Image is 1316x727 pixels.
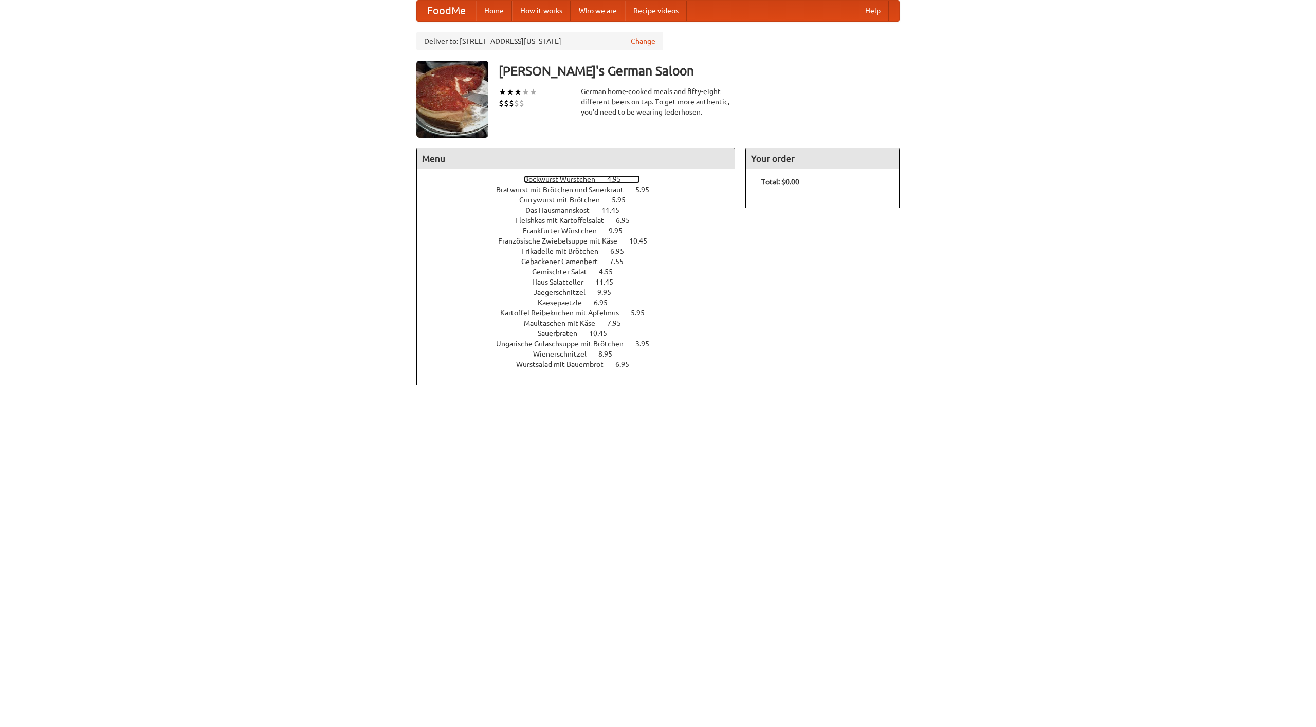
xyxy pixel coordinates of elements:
[476,1,512,21] a: Home
[598,350,623,358] span: 8.95
[524,175,640,183] a: Bockwurst Würstchen 4.95
[629,237,657,245] span: 10.45
[538,329,626,338] a: Sauerbraten 10.45
[857,1,889,21] a: Help
[524,319,606,327] span: Maultaschen mit Käse
[631,36,655,46] a: Change
[496,185,668,194] a: Bratwurst mit Brötchen und Sauerkraut 5.95
[532,268,632,276] a: Gemischter Salat 4.55
[581,86,735,117] div: German home-cooked meals and fifty-eight different beers on tap. To get more authentic, you'd nee...
[499,61,900,81] h3: [PERSON_NAME]'s German Saloon
[516,360,614,368] span: Wurstsalad mit Bauernbrot
[601,206,630,214] span: 11.45
[534,288,630,296] a: Jaegerschnitzel 9.95
[519,98,524,109] li: $
[529,86,537,98] li: ★
[571,1,625,21] a: Who we are
[514,98,519,109] li: $
[496,340,634,348] span: Ungarische Gulaschsuppe mit Brötchen
[521,257,608,266] span: Gebackener Camenbert
[512,1,571,21] a: How it works
[625,1,687,21] a: Recipe videos
[498,237,628,245] span: Französische Zwiebelsuppe mit Käse
[504,98,509,109] li: $
[525,206,600,214] span: Das Hausmannskost
[635,340,660,348] span: 3.95
[615,360,639,368] span: 6.95
[532,268,597,276] span: Gemischter Salat
[516,360,648,368] a: Wurstsalad mit Bauernbrot 6.95
[607,175,631,183] span: 4.95
[509,98,514,109] li: $
[610,247,634,255] span: 6.95
[500,309,629,317] span: Kartoffel Reibekuchen mit Apfelmus
[612,196,636,204] span: 5.95
[524,319,640,327] a: Maultaschen mit Käse 7.95
[523,227,607,235] span: Frankfurter Würstchen
[538,299,592,307] span: Kaesepaetzle
[519,196,645,204] a: Currywurst mit Brötchen 5.95
[616,216,640,225] span: 6.95
[532,278,632,286] a: Haus Salatteller 11.45
[631,309,655,317] span: 5.95
[506,86,514,98] li: ★
[496,185,634,194] span: Bratwurst mit Brötchen und Sauerkraut
[597,288,622,296] span: 9.95
[519,196,610,204] span: Currywurst mit Brötchen
[595,278,624,286] span: 11.45
[524,175,606,183] span: Bockwurst Würstchen
[416,61,488,138] img: angular.jpg
[416,32,663,50] div: Deliver to: [STREET_ADDRESS][US_STATE]
[521,247,609,255] span: Frikadelle mit Brötchen
[599,268,623,276] span: 4.55
[538,299,627,307] a: Kaesepaetzle 6.95
[500,309,664,317] a: Kartoffel Reibekuchen mit Apfelmus 5.95
[525,206,638,214] a: Das Hausmannskost 11.45
[746,148,899,169] h4: Your order
[538,329,588,338] span: Sauerbraten
[499,98,504,109] li: $
[610,257,634,266] span: 7.55
[534,288,596,296] span: Jaegerschnitzel
[589,329,617,338] span: 10.45
[609,227,633,235] span: 9.95
[417,148,735,169] h4: Menu
[522,86,529,98] li: ★
[532,278,594,286] span: Haus Salatteller
[496,340,668,348] a: Ungarische Gulaschsuppe mit Brötchen 3.95
[514,86,522,98] li: ★
[594,299,618,307] span: 6.95
[533,350,631,358] a: Wienerschnitzel 8.95
[515,216,614,225] span: Fleishkas mit Kartoffelsalat
[635,185,660,194] span: 5.95
[515,216,649,225] a: Fleishkas mit Kartoffelsalat 6.95
[761,178,799,186] b: Total: $0.00
[417,1,476,21] a: FoodMe
[533,350,597,358] span: Wienerschnitzel
[498,237,666,245] a: Französische Zwiebelsuppe mit Käse 10.45
[607,319,631,327] span: 7.95
[521,257,643,266] a: Gebackener Camenbert 7.55
[523,227,642,235] a: Frankfurter Würstchen 9.95
[521,247,643,255] a: Frikadelle mit Brötchen 6.95
[499,86,506,98] li: ★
